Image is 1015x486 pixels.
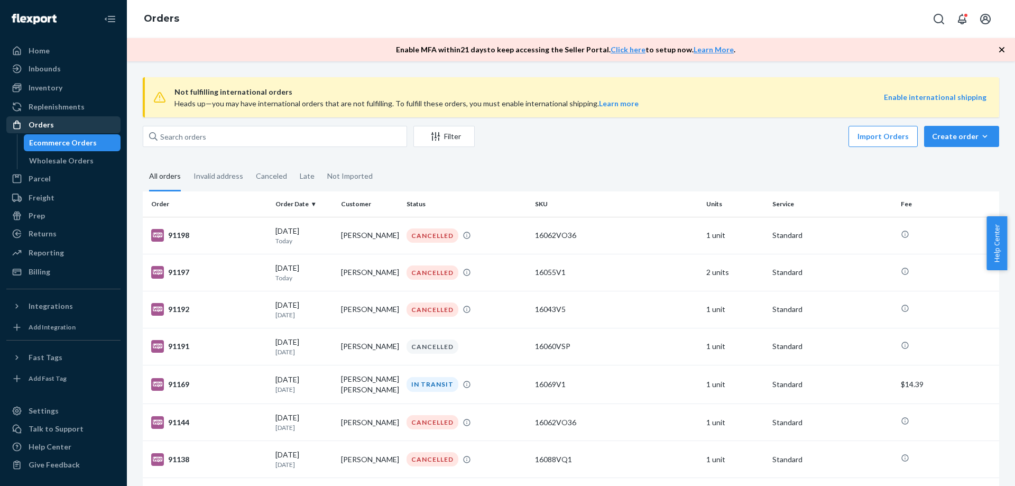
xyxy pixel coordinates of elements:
[151,340,267,353] div: 91191
[29,45,50,56] div: Home
[337,328,402,365] td: [PERSON_NAME]
[932,131,991,142] div: Create order
[6,298,121,315] button: Integrations
[99,8,121,30] button: Close Navigation
[772,230,892,241] p: Standard
[6,319,121,336] a: Add Integration
[151,416,267,429] div: 91144
[275,423,333,432] p: [DATE]
[29,460,80,470] div: Give Feedback
[975,8,996,30] button: Open account menu
[151,453,267,466] div: 91138
[986,216,1007,270] span: Help Center
[407,377,458,391] div: IN TRANSIT
[897,191,999,217] th: Fee
[271,191,337,217] th: Order Date
[275,300,333,319] div: [DATE]
[275,263,333,282] div: [DATE]
[337,254,402,291] td: [PERSON_NAME]
[193,162,243,190] div: Invalid address
[535,230,698,241] div: 16062VO36
[337,365,402,404] td: [PERSON_NAME] [PERSON_NAME]
[535,304,698,315] div: 16043V5
[6,263,121,280] a: Billing
[275,450,333,469] div: [DATE]
[535,379,698,390] div: 16069V1
[29,323,76,332] div: Add Integration
[531,191,702,217] th: SKU
[29,82,62,93] div: Inventory
[29,137,97,148] div: Ecommerce Orders
[611,45,645,54] a: Click here
[275,374,333,394] div: [DATE]
[174,99,639,108] span: Heads up—you may have international orders that are not fulfilling. To fulfill these orders, you ...
[151,229,267,242] div: 91198
[702,365,768,404] td: 1 unit
[535,417,698,428] div: 16062VO36
[6,42,121,59] a: Home
[768,191,897,217] th: Service
[772,341,892,352] p: Standard
[924,126,999,147] button: Create order
[337,441,402,478] td: [PERSON_NAME]
[407,340,458,354] div: CANCELLED
[6,207,121,224] a: Prep
[275,385,333,394] p: [DATE]
[952,8,973,30] button: Open notifications
[407,415,458,429] div: CANCELLED
[135,4,188,34] ol: breadcrumbs
[29,442,71,452] div: Help Center
[12,14,57,24] img: Flexport logo
[702,404,768,441] td: 1 unit
[6,438,121,455] a: Help Center
[884,93,986,102] a: Enable international shipping
[928,8,949,30] button: Open Search Box
[275,310,333,319] p: [DATE]
[29,424,84,434] div: Talk to Support
[341,199,398,208] div: Customer
[29,228,57,239] div: Returns
[535,341,698,352] div: 16060VSP
[6,349,121,366] button: Fast Tags
[337,217,402,254] td: [PERSON_NAME]
[275,460,333,469] p: [DATE]
[29,155,94,166] div: Wholesale Orders
[6,189,121,206] a: Freight
[151,266,267,279] div: 91197
[407,302,458,317] div: CANCELLED
[772,304,892,315] p: Standard
[6,60,121,77] a: Inbounds
[6,225,121,242] a: Returns
[24,152,121,169] a: Wholesale Orders
[772,267,892,278] p: Standard
[396,44,735,55] p: Enable MFA within 21 days to keep accessing the Seller Portal. to setup now. .
[29,210,45,221] div: Prep
[407,228,458,243] div: CANCELLED
[275,347,333,356] p: [DATE]
[275,273,333,282] p: Today
[702,191,768,217] th: Units
[702,441,768,478] td: 1 unit
[772,417,892,428] p: Standard
[174,86,884,98] span: Not fulfilling international orders
[29,374,67,383] div: Add Fast Tag
[29,247,64,258] div: Reporting
[23,7,45,17] span: Chat
[599,99,639,108] b: Learn more
[275,337,333,356] div: [DATE]
[402,191,531,217] th: Status
[29,352,62,363] div: Fast Tags
[407,452,458,466] div: CANCELLED
[327,162,373,190] div: Not Imported
[6,244,121,261] a: Reporting
[407,265,458,280] div: CANCELLED
[149,162,181,191] div: All orders
[6,79,121,96] a: Inventory
[143,191,271,217] th: Order
[256,162,287,190] div: Canceled
[275,412,333,432] div: [DATE]
[702,254,768,291] td: 2 units
[29,192,54,203] div: Freight
[6,420,121,437] button: Talk to Support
